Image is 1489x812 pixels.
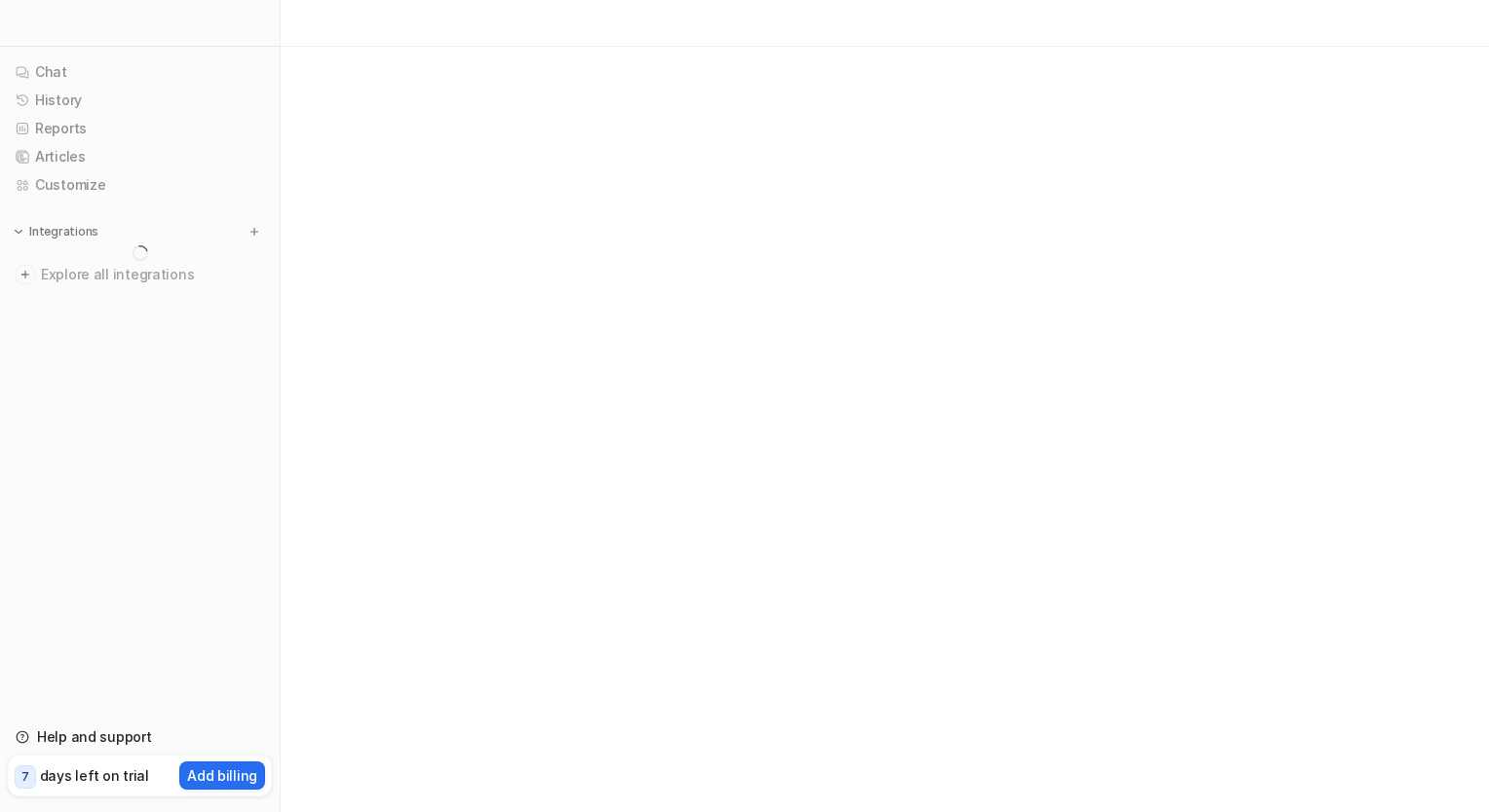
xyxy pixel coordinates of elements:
button: Add billing [179,761,265,790]
p: Add billing [187,765,257,786]
img: menu_add.svg [248,225,261,239]
img: explore all integrations [16,265,35,284]
p: 7 [21,768,29,786]
a: Reports [8,115,272,142]
span: Explore all integrations [41,259,264,290]
img: expand menu [12,225,25,239]
p: Integrations [29,224,98,240]
a: Explore all integrations [8,261,272,288]
a: Help and support [8,723,272,751]
a: Articles [8,143,272,170]
a: Chat [8,58,272,86]
button: Integrations [8,222,104,241]
p: days left on trial [40,765,149,786]
a: History [8,87,272,114]
a: Customize [8,171,272,199]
